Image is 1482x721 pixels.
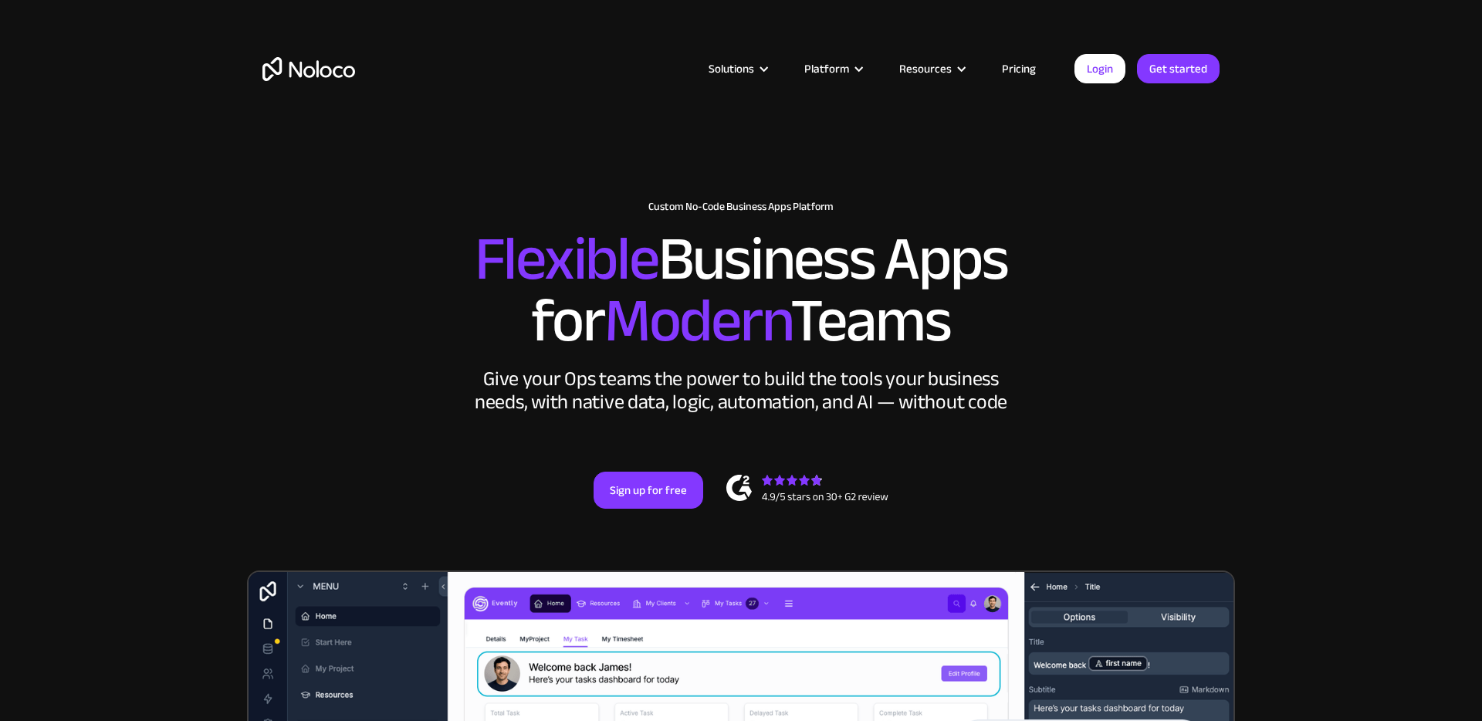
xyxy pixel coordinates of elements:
[983,59,1055,79] a: Pricing
[604,263,790,378] span: Modern
[262,57,355,81] a: home
[804,59,849,79] div: Platform
[1137,54,1220,83] a: Get started
[785,59,880,79] div: Platform
[689,59,785,79] div: Solutions
[262,201,1220,213] h1: Custom No-Code Business Apps Platform
[594,472,703,509] a: Sign up for free
[262,228,1220,352] h2: Business Apps for Teams
[709,59,754,79] div: Solutions
[1074,54,1125,83] a: Login
[475,201,658,316] span: Flexible
[471,367,1011,414] div: Give your Ops teams the power to build the tools your business needs, with native data, logic, au...
[880,59,983,79] div: Resources
[899,59,952,79] div: Resources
